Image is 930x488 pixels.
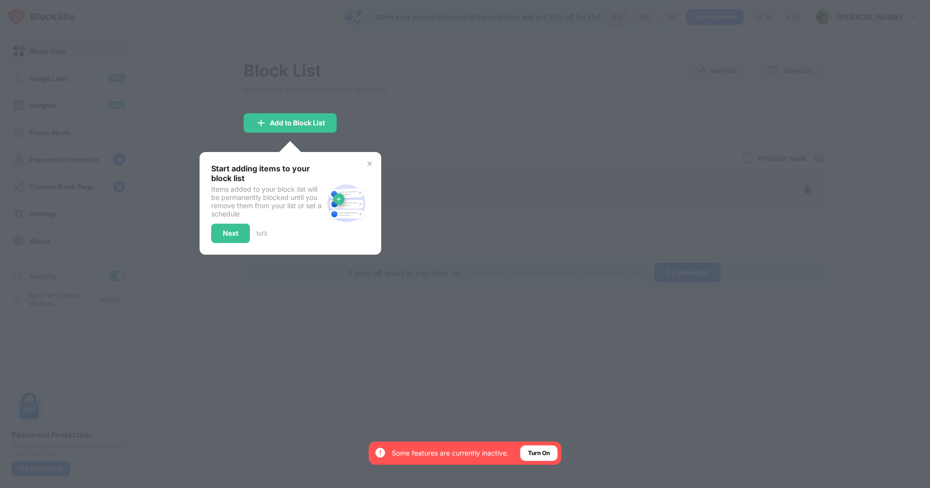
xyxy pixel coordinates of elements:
[528,448,550,458] div: Turn On
[211,185,323,218] div: Items added to your block list will be permanently blocked until you remove them from your list o...
[223,229,238,237] div: Next
[256,230,267,237] div: 1 of 3
[323,180,370,227] img: block-site.svg
[374,447,386,458] img: error-circle-white.svg
[392,448,509,458] div: Some features are currently inactive.
[211,164,323,183] div: Start adding items to your block list
[270,119,325,127] div: Add to Block List
[366,160,373,168] img: x-button.svg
